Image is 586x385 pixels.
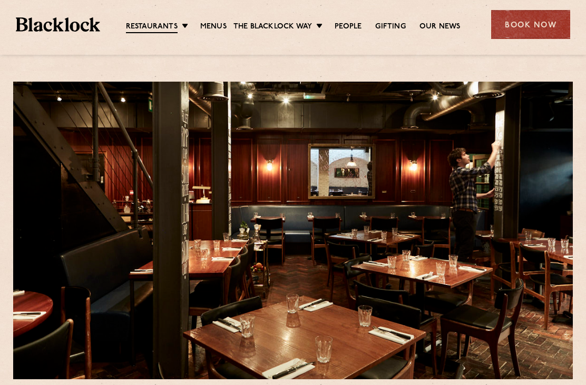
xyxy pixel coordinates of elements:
a: People [335,22,362,32]
a: Restaurants [126,22,178,33]
a: Gifting [375,22,405,32]
div: Book Now [491,10,570,39]
img: BL_Textured_Logo-footer-cropped.svg [16,17,100,32]
a: Menus [200,22,227,32]
a: The Blacklock Way [233,22,312,32]
a: Our News [419,22,461,32]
